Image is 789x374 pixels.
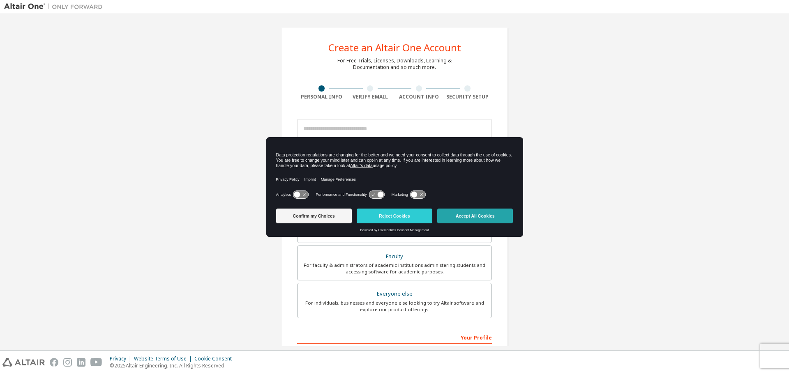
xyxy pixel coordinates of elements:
img: altair_logo.svg [2,358,45,367]
div: Faculty [302,251,487,262]
img: facebook.svg [50,358,58,367]
div: Website Terms of Use [134,356,194,362]
div: For faculty & administrators of academic institutions administering students and accessing softwa... [302,262,487,275]
img: instagram.svg [63,358,72,367]
div: Cookie Consent [194,356,237,362]
div: Account Info [394,94,443,100]
div: Security Setup [443,94,492,100]
div: Everyone else [302,288,487,300]
div: For individuals, businesses and everyone else looking to try Altair software and explore our prod... [302,300,487,313]
div: Verify Email [346,94,395,100]
div: For Free Trials, Licenses, Downloads, Learning & Documentation and so much more. [337,57,452,71]
div: Personal Info [297,94,346,100]
div: Your Profile [297,330,492,344]
p: © 2025 Altair Engineering, Inc. All Rights Reserved. [110,362,237,369]
div: Create an Altair One Account [328,43,461,53]
img: linkedin.svg [77,358,85,367]
div: Privacy [110,356,134,362]
img: Altair One [4,2,107,11]
img: youtube.svg [90,358,102,367]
